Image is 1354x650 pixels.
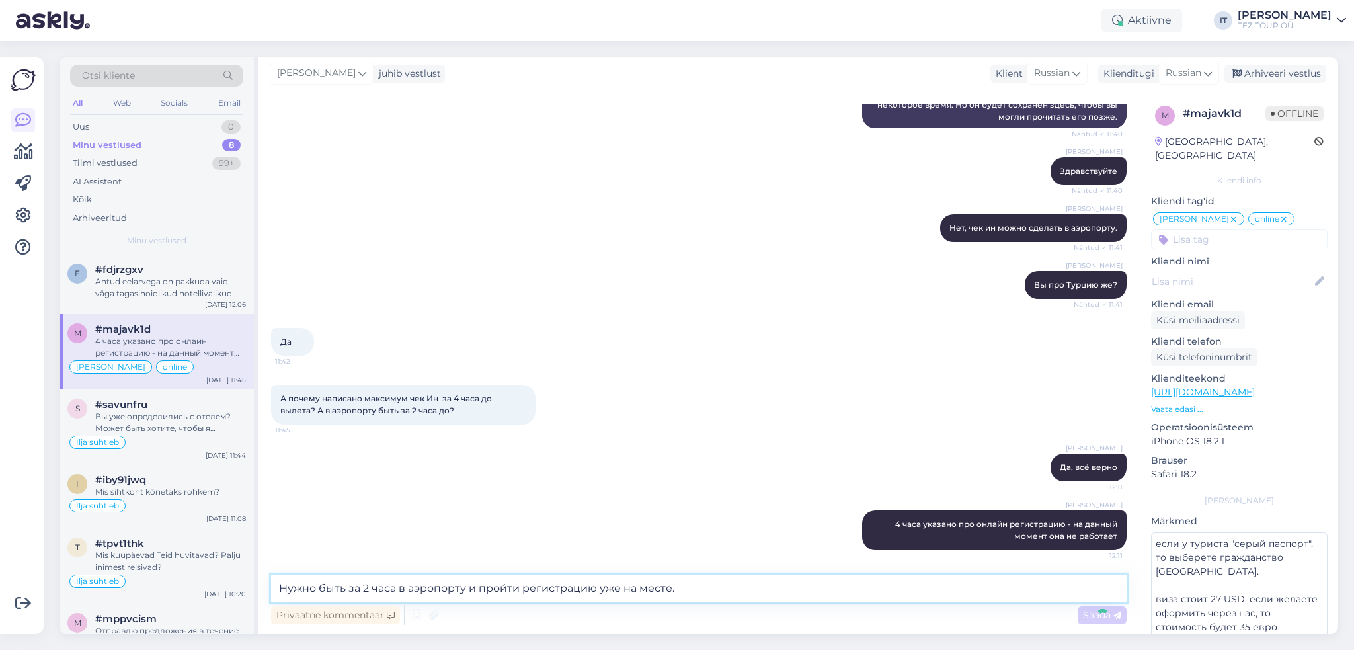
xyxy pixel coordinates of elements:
[95,538,144,549] span: #tpvt1thk
[1166,66,1201,81] span: Russian
[221,120,241,134] div: 0
[1066,147,1123,157] span: [PERSON_NAME]
[95,549,246,573] div: Mis kuupäevad Teid huvitavad? Palju inimest reisivad?
[74,618,81,628] span: m
[1155,135,1314,163] div: [GEOGRAPHIC_DATA], [GEOGRAPHIC_DATA]
[95,411,246,434] div: Вы уже определились с отелем? Может быть хотите, чтобы я отправил предложения [PERSON_NAME] на по...
[1073,482,1123,492] span: 12:11
[204,589,246,599] div: [DATE] 10:20
[275,425,325,435] span: 11:45
[1034,66,1070,81] span: Russian
[374,67,441,81] div: juhib vestlust
[1151,311,1245,329] div: Küsi meiliaadressi
[1151,229,1328,249] input: Lisa tag
[110,95,134,112] div: Web
[1255,215,1279,223] span: online
[70,95,85,112] div: All
[1066,261,1123,270] span: [PERSON_NAME]
[1151,386,1255,398] a: [URL][DOMAIN_NAME]
[949,223,1117,233] span: Нет, чек ин можно сделать в аэропорту.
[222,139,241,152] div: 8
[76,502,119,510] span: Ilja suhtleb
[206,514,246,524] div: [DATE] 11:08
[1151,255,1328,268] p: Kliendi nimi
[1151,514,1328,528] p: Märkmed
[95,323,151,335] span: #majavk1d
[212,157,241,170] div: 99+
[990,67,1023,81] div: Klient
[1238,20,1332,31] div: TEZ TOUR OÜ
[1072,186,1123,196] span: Nähtud ✓ 11:40
[1072,129,1123,139] span: Nähtud ✓ 11:40
[74,328,81,338] span: m
[1060,462,1117,472] span: Да, всё верно
[75,542,80,552] span: t
[1151,421,1328,434] p: Operatsioonisüsteem
[1034,280,1117,290] span: Вы про Турцию же?
[76,479,79,489] span: i
[95,276,246,300] div: Antud eelarvega on pakkuda vaid väga tagasihoidlikud hotellivalikud.
[1183,106,1265,122] div: # majavk1d
[73,175,122,188] div: AI Assistent
[95,474,146,486] span: #iby91jwq
[280,337,292,346] span: Да
[1151,175,1328,186] div: Kliendi info
[1073,243,1123,253] span: Nähtud ✓ 11:41
[75,403,80,413] span: s
[1151,495,1328,507] div: [PERSON_NAME]
[1073,300,1123,309] span: Nähtud ✓ 11:41
[73,212,127,225] div: Arhiveeritud
[127,235,186,247] span: Minu vestlused
[73,120,89,134] div: Uus
[1066,443,1123,453] span: [PERSON_NAME]
[76,577,119,585] span: Ilja suhtleb
[1160,215,1229,223] span: [PERSON_NAME]
[1101,9,1182,32] div: Aktiivne
[1151,454,1328,467] p: Brauser
[1238,10,1332,20] div: [PERSON_NAME]
[11,67,36,93] img: Askly Logo
[95,264,143,276] span: #fdjrzgxv
[1151,194,1328,208] p: Kliendi tag'id
[1238,10,1346,31] a: [PERSON_NAME]TEZ TOUR OÜ
[1214,11,1232,30] div: IT
[1066,500,1123,510] span: [PERSON_NAME]
[1151,372,1328,386] p: Klienditeekond
[95,613,157,625] span: #mppvcism
[1151,335,1328,348] p: Kliendi telefon
[1151,403,1328,415] p: Vaata edasi ...
[206,450,246,460] div: [DATE] 11:44
[1098,67,1154,81] div: Klienditugi
[216,95,243,112] div: Email
[75,268,80,278] span: f
[158,95,190,112] div: Socials
[280,393,494,415] span: А почему написано максимум чек Ин за 4 часа до вылета? А в аэропорту быть за 2 часа до?
[95,335,246,359] div: 4 часа указано про онлайн регистрацию - на данный момент она не работает
[76,438,119,446] span: Ilja suhtleb
[82,69,135,83] span: Otsi kliente
[1152,274,1312,289] input: Lisa nimi
[277,66,356,81] span: [PERSON_NAME]
[73,157,138,170] div: Tiimi vestlused
[1066,204,1123,214] span: [PERSON_NAME]
[1151,467,1328,481] p: Safari 18.2
[1265,106,1324,121] span: Offline
[1162,110,1169,120] span: m
[1224,65,1326,83] div: Arhiveeri vestlus
[73,139,141,152] div: Minu vestlused
[895,519,1119,541] span: 4 часа указано про онлайн регистрацию - на данный момент она не работает
[1151,348,1257,366] div: Küsi telefoninumbrit
[73,193,92,206] div: Kõik
[95,625,246,649] div: Отправлю предложения в течение сегодняшнего дня.
[1151,298,1328,311] p: Kliendi email
[163,363,187,371] span: online
[205,300,246,309] div: [DATE] 12:06
[95,399,147,411] span: #savunfru
[76,363,145,371] span: [PERSON_NAME]
[275,356,325,366] span: 11:42
[1073,551,1123,561] span: 12:11
[95,486,246,498] div: Mis sihtkoht kõnetaks rohkem?
[206,375,246,385] div: [DATE] 11:45
[1060,166,1117,176] span: Здравствуйте
[1151,434,1328,448] p: iPhone OS 18.2.1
